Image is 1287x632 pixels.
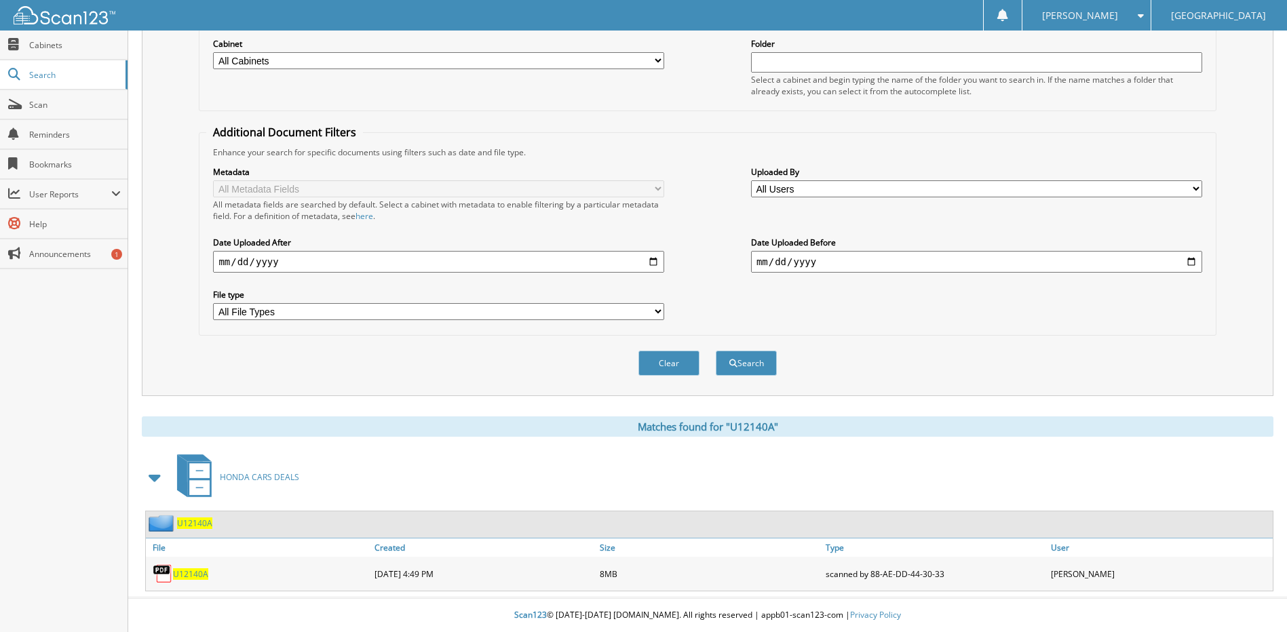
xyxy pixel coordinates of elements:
label: Metadata [213,166,664,178]
img: folder2.png [149,515,177,532]
span: Reminders [29,129,121,140]
span: Help [29,218,121,230]
div: scanned by 88-AE-DD-44-30-33 [822,560,1048,587]
div: 8MB [596,560,822,587]
legend: Additional Document Filters [206,125,363,140]
span: Search [29,69,119,81]
div: Enhance your search for specific documents using filters such as date and file type. [206,146,1208,158]
a: User [1048,538,1273,557]
div: [PERSON_NAME] [1048,560,1273,587]
div: Select a cabinet and begin typing the name of the folder you want to search in. If the name match... [751,74,1202,97]
a: Created [371,538,596,557]
a: Type [822,538,1048,557]
span: [PERSON_NAME] [1042,12,1118,20]
input: end [751,251,1202,273]
img: PDF.png [153,564,173,584]
a: U12140A [177,517,212,529]
label: Cabinet [213,38,664,50]
span: User Reports [29,189,111,200]
a: Privacy Policy [850,609,901,620]
div: © [DATE]-[DATE] [DOMAIN_NAME]. All rights reserved | appb01-scan123-com | [128,599,1287,632]
a: U12140A [173,568,208,580]
div: [DATE] 4:49 PM [371,560,596,587]
label: Folder [751,38,1202,50]
input: start [213,251,664,273]
span: Cabinets [29,39,121,51]
span: Announcements [29,248,121,260]
div: All metadata fields are searched by default. Select a cabinet with metadata to enable filtering b... [213,199,664,222]
span: Bookmarks [29,159,121,170]
a: HONDA CARS DEALS [169,450,299,504]
label: Date Uploaded After [213,237,664,248]
a: File [146,538,371,557]
div: 1 [111,249,122,260]
label: Uploaded By [751,166,1202,178]
a: here [356,210,373,222]
span: [GEOGRAPHIC_DATA] [1171,12,1266,20]
label: File type [213,289,664,300]
label: Date Uploaded Before [751,237,1202,248]
a: Size [596,538,822,557]
span: HONDA CARS DEALS [220,471,299,483]
span: Scan123 [514,609,547,620]
span: Scan [29,99,121,111]
img: scan123-logo-white.svg [14,6,115,24]
button: Search [716,351,777,376]
div: Matches found for "U12140A" [142,416,1273,437]
button: Clear [638,351,699,376]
